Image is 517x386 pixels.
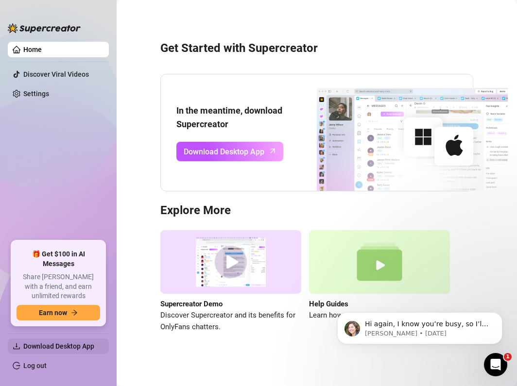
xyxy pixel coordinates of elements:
[23,342,94,350] span: Download Desktop App
[23,46,42,53] a: Home
[8,23,81,33] img: logo-BBDzfeDw.svg
[309,300,348,308] strong: Help Guides
[160,230,301,294] img: supercreator demo
[283,74,508,191] img: download app
[23,362,47,369] a: Log out
[71,309,78,316] span: arrow-right
[504,353,512,361] span: 1
[39,309,67,317] span: Earn now
[176,105,282,129] strong: In the meantime, download Supercreator
[23,90,49,98] a: Settings
[17,250,100,269] span: 🎁 Get $100 in AI Messages
[309,230,450,294] img: help guides
[160,203,473,218] h3: Explore More
[160,300,223,308] strong: Supercreator Demo
[160,41,473,56] h3: Get Started with Supercreator
[323,292,517,360] iframe: Intercom notifications message
[17,305,100,320] button: Earn nowarrow-right
[267,146,278,157] span: arrow-up
[176,142,283,161] a: Download Desktop Apparrow-up
[17,272,100,301] span: Share [PERSON_NAME] with a friend, and earn unlimited rewards
[309,310,450,321] span: Learn how to use your new powers.
[160,230,301,333] a: Supercreator DemoDiscover Supercreator and its benefits for OnlyFans chatters.
[184,146,264,158] span: Download Desktop App
[484,353,507,376] iframe: Intercom live chat
[13,342,20,350] span: download
[309,230,450,333] a: Help GuidesLearn how to use your new powers.
[160,310,301,333] span: Discover Supercreator and its benefits for OnlyFans chatters.
[23,70,89,78] a: Discover Viral Videos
